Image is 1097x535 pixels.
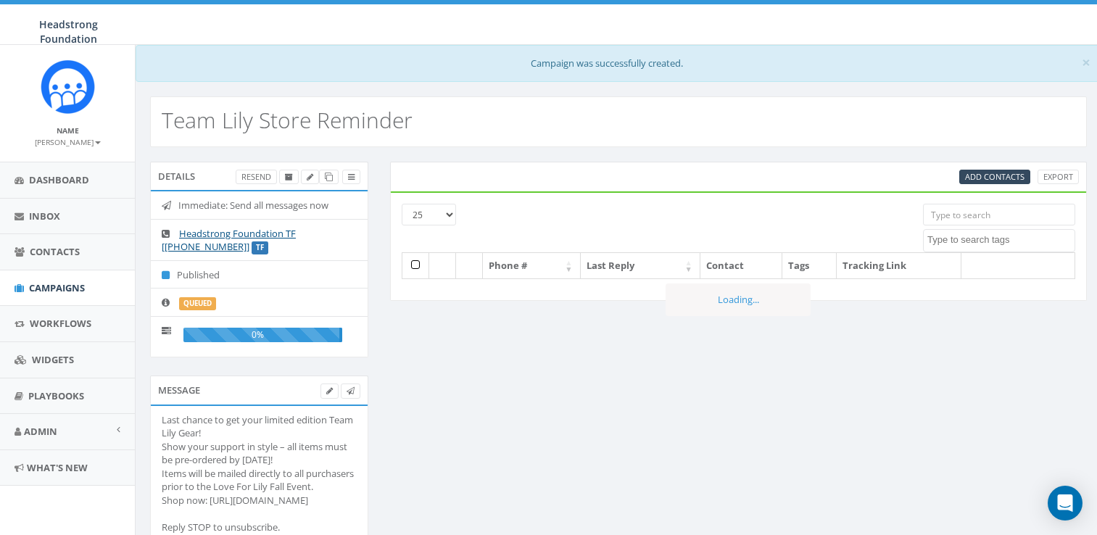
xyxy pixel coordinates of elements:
[179,297,216,310] label: queued
[30,245,80,258] span: Contacts
[29,281,85,294] span: Campaigns
[24,425,57,438] span: Admin
[959,170,1030,185] a: Add Contacts
[41,59,95,114] img: Rally_platform_Icon_1.png
[39,17,98,46] span: Headstrong Foundation
[27,461,88,474] span: What's New
[183,328,342,342] div: 0%
[782,253,837,278] th: Tags
[483,253,581,278] th: Phone #
[30,317,91,330] span: Workflows
[965,171,1024,182] span: Add Contacts
[326,385,333,396] span: Edit Campaign Body
[325,171,333,182] span: Clone Campaign
[162,201,178,210] i: Immediate: Send all messages now
[307,171,313,182] span: Edit Campaign Title
[151,191,368,220] li: Immediate: Send all messages now
[347,385,355,396] span: Send Test Message
[150,162,368,191] div: Details
[700,253,782,278] th: Contact
[348,171,355,182] span: View Campaign Delivery Statistics
[162,227,296,254] a: Headstrong Foundation TF [[PHONE_NUMBER]]
[29,210,60,223] span: Inbox
[927,233,1075,246] textarea: Search
[162,108,413,132] h2: Team Lily Store Reminder
[923,204,1075,225] input: Type to search
[162,270,177,280] i: Published
[252,241,268,254] label: TF
[162,413,357,534] div: Last chance to get your limited edition Team Lily Gear! Show your support in style – all items mu...
[1082,52,1090,72] span: ×
[236,170,277,185] a: Resend
[837,253,961,278] th: Tracking Link
[28,389,84,402] span: Playbooks
[581,253,700,278] th: Last Reply
[32,353,74,366] span: Widgets
[1038,170,1079,185] a: Export
[150,376,368,405] div: Message
[35,137,101,147] small: [PERSON_NAME]
[29,173,89,186] span: Dashboard
[666,283,811,316] div: Loading...
[965,171,1024,182] span: CSV files only
[1082,55,1090,70] button: Close
[151,260,368,289] li: Published
[57,125,79,136] small: Name
[35,135,101,148] a: [PERSON_NAME]
[285,171,293,182] span: Archive Campaign
[1048,486,1082,521] div: Open Intercom Messenger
